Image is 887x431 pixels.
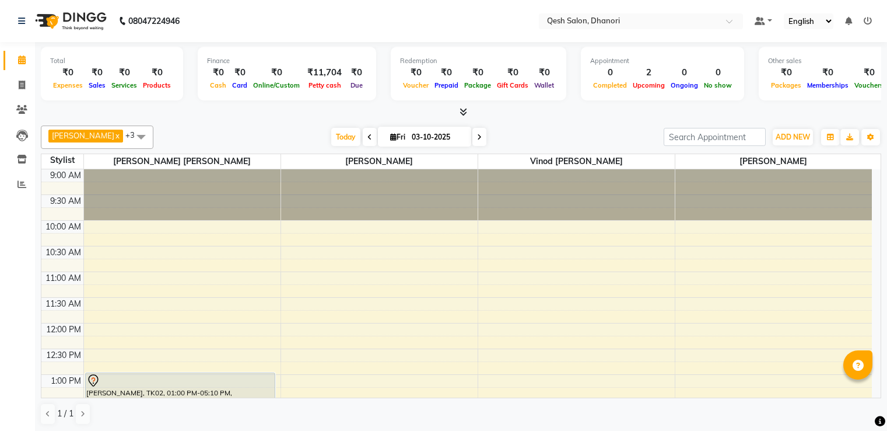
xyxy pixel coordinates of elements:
div: ₹0 [207,66,229,79]
span: Today [331,128,360,146]
div: 12:00 PM [44,324,83,336]
div: ₹0 [229,66,250,79]
div: ₹0 [140,66,174,79]
span: Vouchers [851,81,886,89]
div: 11:30 AM [43,298,83,310]
div: ₹0 [461,66,494,79]
span: ADD NEW [776,133,810,141]
span: Wallet [531,81,557,89]
b: 08047224946 [128,5,180,37]
div: 1:00 PM [48,375,83,387]
span: Ongoing [668,81,701,89]
span: Voucher [400,81,432,89]
input: Search Appointment [664,128,766,146]
div: ₹0 [346,66,367,79]
span: Packages [768,81,804,89]
div: 11:00 AM [43,272,83,284]
div: 12:30 PM [44,349,83,362]
span: Petty cash [306,81,344,89]
div: 0 [701,66,735,79]
span: Due [348,81,366,89]
button: ADD NEW [773,129,813,145]
span: Package [461,81,494,89]
div: ₹11,704 [303,66,346,79]
div: ₹0 [804,66,851,79]
div: ₹0 [250,66,303,79]
span: Services [108,81,140,89]
div: 10:30 AM [43,246,83,259]
div: ₹0 [494,66,531,79]
div: ₹0 [108,66,140,79]
span: Fri [387,133,408,141]
div: ₹0 [86,66,108,79]
div: ₹0 [851,66,886,79]
span: Prepaid [432,81,461,89]
span: +3 [125,130,143,140]
span: Sales [86,81,108,89]
div: 9:30 AM [48,195,83,207]
div: Finance [207,56,367,66]
span: Expenses [50,81,86,89]
span: Memberships [804,81,851,89]
div: ₹0 [432,66,461,79]
div: ₹0 [50,66,86,79]
div: ₹0 [531,66,557,79]
div: Total [50,56,174,66]
div: ₹0 [400,66,432,79]
span: No show [701,81,735,89]
div: Appointment [590,56,735,66]
span: [PERSON_NAME] [52,131,114,140]
span: Upcoming [630,81,668,89]
span: [PERSON_NAME] [675,154,872,169]
span: [PERSON_NAME] [PERSON_NAME] [84,154,281,169]
span: 1 / 1 [57,408,73,420]
img: logo [30,5,110,37]
span: Completed [590,81,630,89]
a: x [114,131,120,140]
span: Online/Custom [250,81,303,89]
span: Products [140,81,174,89]
span: Gift Cards [494,81,531,89]
span: Cash [207,81,229,89]
span: [PERSON_NAME] [281,154,478,169]
div: Redemption [400,56,557,66]
div: 2 [630,66,668,79]
div: Stylist [41,154,83,166]
div: 0 [668,66,701,79]
div: 0 [590,66,630,79]
div: 9:00 AM [48,169,83,182]
span: Card [229,81,250,89]
div: ₹0 [768,66,804,79]
span: Vinod [PERSON_NAME] [478,154,675,169]
div: 10:00 AM [43,221,83,233]
input: 2025-10-03 [408,128,467,146]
